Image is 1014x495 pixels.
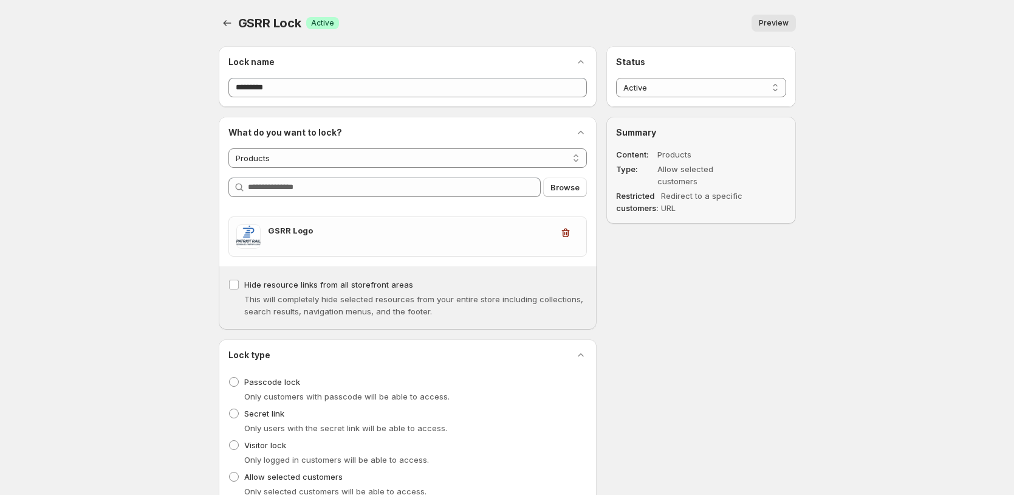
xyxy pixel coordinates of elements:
h3: GSRR Logo [268,224,553,237]
dt: Content: [616,148,655,161]
h2: Lock type [228,349,270,361]
dd: Redirect to a specific URL [661,190,755,214]
h2: Status [616,56,786,68]
span: Visitor lock [244,440,286,450]
span: Only customers with passcode will be able to access. [244,392,450,401]
span: Hide resource links from all storefront areas [244,280,413,289]
span: Active [311,18,334,28]
span: Secret link [244,409,284,418]
dd: Allow selected customers [657,163,751,187]
span: This will completely hide selected resources from your entire store including collections, search... [244,294,583,316]
span: Browse [550,181,580,193]
span: GSRR Lock [238,16,301,30]
span: Allow selected customers [244,472,343,482]
span: Only logged in customers will be able to access. [244,455,429,465]
button: Browse [543,178,587,197]
h2: What do you want to lock? [228,126,342,139]
button: Preview [752,15,796,32]
span: Passcode lock [244,377,300,387]
h2: Lock name [228,56,275,68]
dt: Restricted customers: [616,190,659,214]
button: Back [219,15,236,32]
span: Only users with the secret link will be able to access. [244,423,447,433]
h2: Summary [616,126,786,139]
span: Preview [759,18,789,28]
dd: Products [657,148,751,161]
dt: Type: [616,163,655,187]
